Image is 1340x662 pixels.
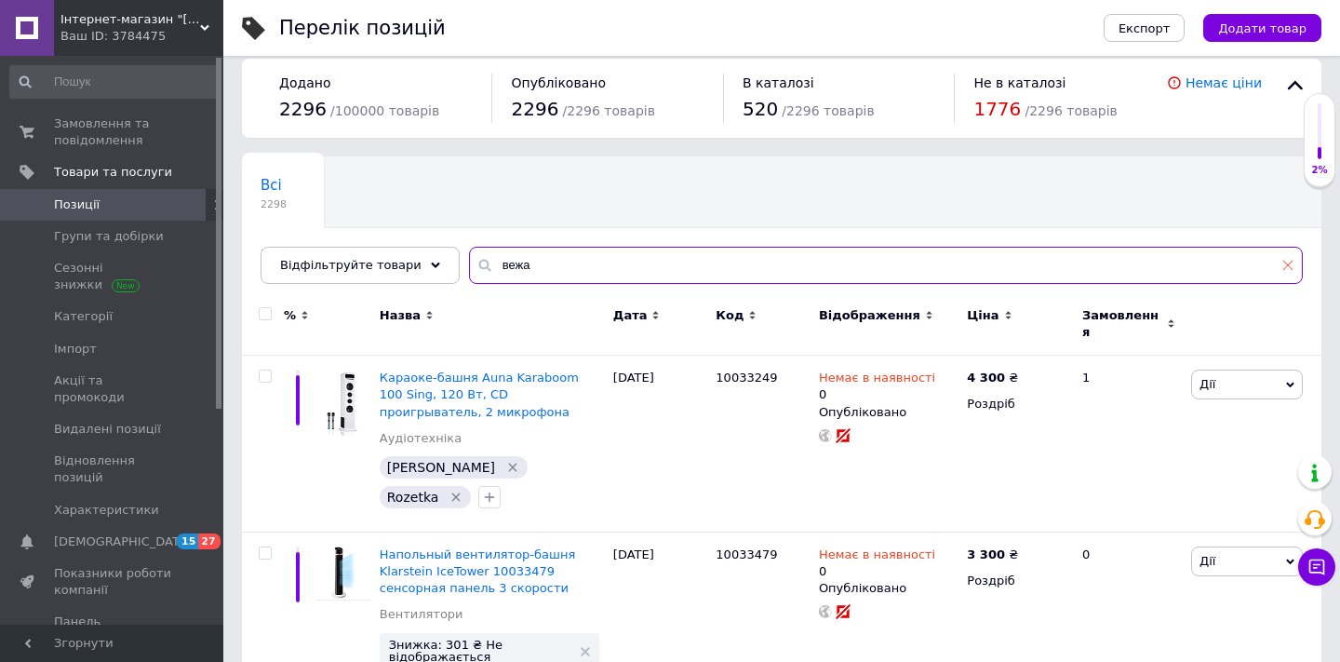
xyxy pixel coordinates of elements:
button: Експорт [1104,14,1186,42]
span: Ціна [967,307,998,324]
a: Караоке-башня Auna Karaboom 100 Sing, 120 Вт, CD проигрыватель, 2 микрофона [380,371,579,418]
span: 15 [177,534,198,549]
span: Відновлення позицій [54,453,172,486]
span: Категорії [54,308,113,325]
div: Перелік позицій [279,19,446,38]
span: / 100000 товарів [330,103,439,118]
div: 1 [1071,356,1186,533]
span: Дії [1199,554,1215,568]
span: [DEMOGRAPHIC_DATA] [54,534,192,550]
span: / 2296 товарів [782,103,874,118]
span: Загальний список [261,248,394,264]
span: 1776 [973,98,1021,120]
svg: Видалити мітку [449,490,463,505]
b: 3 300 [967,547,1005,561]
span: Імпорт [54,341,97,358]
div: 2% [1305,164,1334,177]
span: % [284,307,296,324]
span: Код [716,307,744,324]
div: [DATE] [609,356,712,533]
span: Немає в наявності [819,371,935,390]
a: Напольный вентилятор‑башня Klarstein IceTower 10033479 сенсорная панель 3 скорости [380,547,576,595]
span: Назва [380,307,421,324]
span: Дата [613,307,648,324]
a: Немає ціни [1186,75,1262,90]
div: Ваш ID: 3784475 [60,28,223,45]
b: 4 300 [967,371,1005,385]
span: 2296 [511,98,558,120]
span: Сезонні знижки [54,260,172,293]
span: В каталозі [743,75,814,90]
div: Опубліковано [819,404,958,421]
span: Дії [1199,377,1215,391]
span: Панель управління [54,614,172,647]
button: Додати товар [1203,14,1321,42]
span: Всі [261,177,282,194]
span: Відображення [819,307,920,324]
span: Інтернет-магазин "МаркТех" [60,11,200,28]
svg: Видалити мітку [505,460,520,475]
a: Аудіотехніка [380,430,462,447]
span: Показники роботи компанії [54,565,172,599]
span: Характеристики [54,502,159,519]
div: 0 [819,547,935,580]
span: Не в каталозі [973,75,1065,90]
input: Пошук по назві позиції, артикулу і пошуковим запитам [469,247,1303,284]
span: [PERSON_NAME] [387,460,495,475]
button: Чат з покупцем [1298,548,1335,586]
span: Замовлення [1082,307,1162,341]
span: 520 [743,98,778,120]
span: Товари та послуги [54,164,172,181]
span: / 2296 товарів [563,103,655,118]
span: Немає в наявності [819,547,935,567]
div: ₴ [967,547,1018,563]
span: Акції та промокоди [54,372,172,406]
span: 27 [198,534,220,549]
a: Вентилятори [380,606,463,623]
span: Додати товар [1218,21,1306,35]
span: Групи та добірки [54,228,164,245]
span: Опубліковано [511,75,606,90]
img: Напольный вентилятор‑башня Klarstein IceTower 10033479 сенсорная панель 3 скорости [316,547,370,601]
input: Пошук [9,65,220,99]
span: 10033249 [716,371,777,385]
span: 2298 [261,197,287,211]
span: Rozetka [387,490,439,505]
span: 2296 [279,98,327,120]
span: Позиції [54,196,100,213]
div: Опубліковано [819,580,958,597]
span: / 2296 товарів [1025,103,1117,118]
div: Роздріб [967,573,1066,589]
div: ₴ [967,370,1018,386]
span: 10033479 [716,547,777,561]
span: Видалені позиції [54,421,161,438]
span: Додано [279,75,330,90]
span: Відфільтруйте товари [280,258,422,272]
span: Замовлення та повідомлення [54,115,172,149]
img: Караоке-башня Auna Karaboom 100 Sing, 120 Вт, CD проигрыватель, 2 микрофона [316,370,370,437]
span: Експорт [1119,21,1171,35]
div: Роздріб [967,396,1066,412]
div: 0 [819,370,935,403]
